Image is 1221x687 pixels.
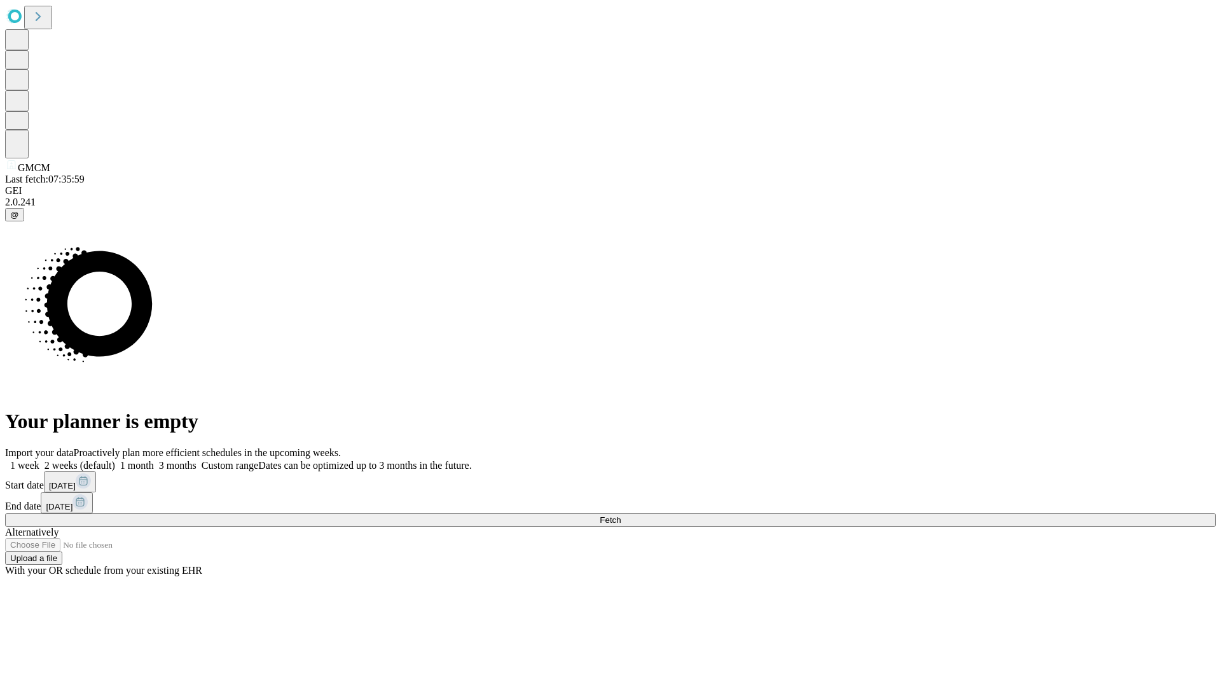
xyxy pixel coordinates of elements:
[600,515,621,525] span: Fetch
[5,565,202,576] span: With your OR schedule from your existing EHR
[41,492,93,513] button: [DATE]
[159,460,197,471] span: 3 months
[45,460,115,471] span: 2 weeks (default)
[5,447,74,458] span: Import your data
[5,208,24,221] button: @
[5,492,1216,513] div: End date
[10,460,39,471] span: 1 week
[74,447,341,458] span: Proactively plan more efficient schedules in the upcoming weeks.
[120,460,154,471] span: 1 month
[18,162,50,173] span: GMCM
[5,513,1216,527] button: Fetch
[10,210,19,219] span: @
[44,471,96,492] button: [DATE]
[5,527,59,538] span: Alternatively
[202,460,258,471] span: Custom range
[49,481,76,490] span: [DATE]
[5,174,85,184] span: Last fetch: 07:35:59
[5,471,1216,492] div: Start date
[5,410,1216,433] h1: Your planner is empty
[5,185,1216,197] div: GEI
[5,197,1216,208] div: 2.0.241
[258,460,471,471] span: Dates can be optimized up to 3 months in the future.
[5,552,62,565] button: Upload a file
[46,502,72,511] span: [DATE]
